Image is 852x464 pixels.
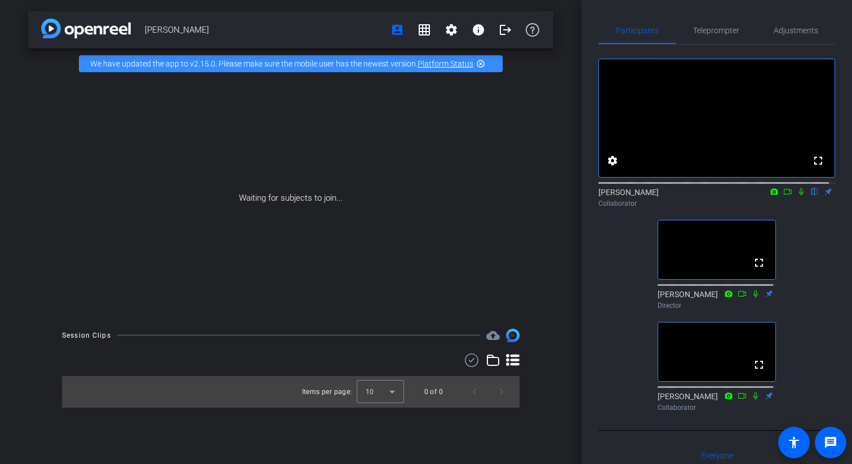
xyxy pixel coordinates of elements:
[693,26,739,34] span: Teleprompter
[445,23,458,37] mat-icon: settings
[418,23,431,37] mat-icon: grid_on
[486,329,500,342] span: Destinations for your clips
[752,256,766,269] mat-icon: fullscreen
[606,154,619,167] mat-icon: settings
[811,154,825,167] mat-icon: fullscreen
[28,79,553,317] div: Waiting for subjects to join...
[701,452,733,459] span: Everyone
[658,289,776,311] div: [PERSON_NAME]
[658,391,776,413] div: [PERSON_NAME]
[752,358,766,372] mat-icon: fullscreen
[824,436,837,449] mat-icon: message
[774,26,818,34] span: Adjustments
[499,23,512,37] mat-icon: logout
[302,386,352,397] div: Items per page:
[488,378,515,405] button: Next page
[476,59,485,68] mat-icon: highlight_off
[616,26,659,34] span: Participants
[79,55,503,72] div: We have updated the app to v2.15.0. Please make sure the mobile user has the newest version.
[418,59,473,68] a: Platform Status
[461,378,488,405] button: Previous page
[145,19,384,41] span: [PERSON_NAME]
[658,403,776,413] div: Collaborator
[808,186,822,196] mat-icon: flip
[41,19,131,38] img: app-logo
[598,198,835,209] div: Collaborator
[787,436,801,449] mat-icon: accessibility
[62,330,111,341] div: Session Clips
[658,301,776,311] div: Director
[598,187,835,209] div: [PERSON_NAME]
[486,329,500,342] mat-icon: cloud_upload
[390,23,404,37] mat-icon: account_box
[424,386,443,397] div: 0 of 0
[506,329,520,342] img: Session clips
[472,23,485,37] mat-icon: info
